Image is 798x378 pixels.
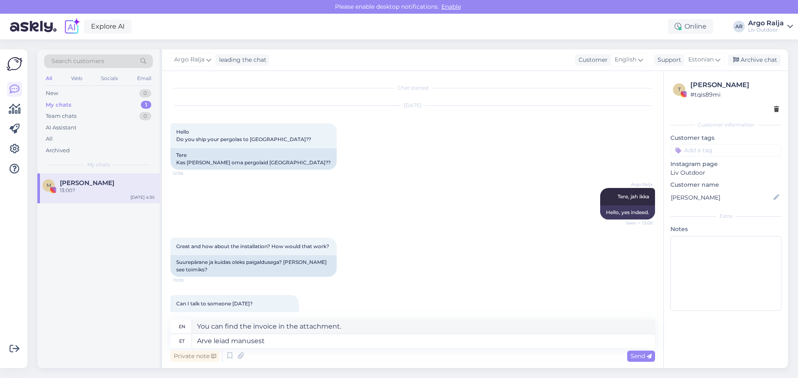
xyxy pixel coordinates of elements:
[748,20,784,27] div: Argo Ralja
[139,112,151,120] div: 0
[46,89,58,98] div: New
[44,73,54,84] div: All
[173,277,204,283] span: 13:09
[654,56,681,64] div: Support
[690,80,779,90] div: [PERSON_NAME]
[670,121,781,129] div: Customer information
[174,55,204,64] span: Argo Ralja
[748,20,793,33] a: Argo RaljaLiv Outdoor
[748,27,784,33] div: Liv Outdoor
[670,180,781,189] p: Customer name
[618,193,649,200] span: Tere, jah ikka
[670,212,781,220] div: Extra
[69,73,84,84] div: Web
[733,21,745,32] div: AR
[670,225,781,234] p: Notes
[170,148,337,170] div: Tere Kas [PERSON_NAME] oma pergolaid [GEOGRAPHIC_DATA]??
[131,194,155,200] div: [DATE] 4:35
[170,84,655,92] div: Chat started
[46,112,76,120] div: Team chats
[600,205,655,219] div: Hello, yes indeed.
[439,3,463,10] span: Enable
[690,90,779,99] div: # tqis89mi
[176,243,329,249] span: Great and how about the installation? How would that work?
[670,134,781,142] p: Customer tags
[170,351,219,362] div: Private note
[46,135,53,143] div: All
[46,146,70,155] div: Archived
[670,144,781,156] input: Add a tag
[678,86,681,93] span: t
[670,168,781,177] p: Liv Outdoor
[135,73,153,84] div: Email
[621,220,653,226] span: Seen ✓ 13:08
[141,101,151,109] div: 1
[179,319,185,334] div: en
[46,101,71,109] div: My chats
[170,102,655,109] div: [DATE]
[688,55,714,64] span: Estonian
[176,300,253,307] span: Can I talk to someone [DATE]?
[176,129,311,142] span: Hello Do you ship your pergolas to [GEOGRAPHIC_DATA]??
[63,18,81,35] img: explore-ai
[575,56,608,64] div: Customer
[47,182,51,188] span: M
[621,181,653,188] span: Argo Ralja
[216,56,266,64] div: leading the chat
[84,20,132,34] a: Explore AI
[631,352,652,360] span: Send
[99,73,120,84] div: Socials
[192,319,655,334] textarea: You can find the invoice in the attachment.
[179,334,185,348] div: et
[60,187,155,194] div: 13:00?
[7,56,22,72] img: Askly Logo
[170,255,337,277] div: Suurepärane ja kuidas oleks paigaldusega? [PERSON_NAME] see toimiks?
[192,334,655,348] textarea: Arve leiad manusest
[670,160,781,168] p: Instagram page
[139,89,151,98] div: 0
[668,19,713,34] div: Online
[46,124,76,132] div: AI Assistant
[728,54,781,66] div: Archive chat
[87,161,110,168] span: My chats
[615,55,636,64] span: English
[52,57,104,66] span: Search customers
[60,179,114,187] span: Maribel Lopez
[173,170,204,176] span: 12:58
[671,193,772,202] input: Add name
